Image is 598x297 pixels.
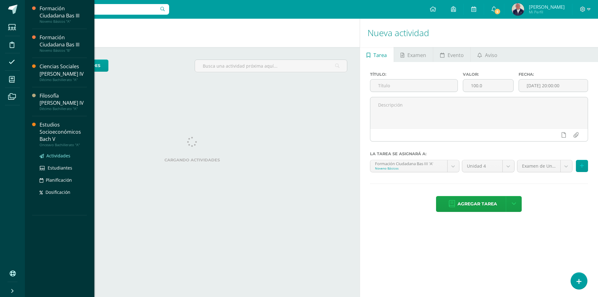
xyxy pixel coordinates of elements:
img: 4400bde977c2ef3c8e0f06f5677fdb30.png [512,3,524,16]
span: Examen [407,48,426,63]
a: Dosificación [40,189,87,196]
span: 5 [494,8,501,15]
span: Unidad 4 [467,160,498,172]
input: Fecha de entrega [519,79,588,92]
div: Noveno Básicos "A" [40,19,87,24]
a: Estudios Socioeconómicos Bach VOnceavo Bachillerato "A" [40,121,87,147]
a: Estudiantes [40,164,87,171]
div: Onceavo Bachillerato "A" [40,143,87,147]
a: Formación Ciudadana Bas IIINoveno Básicos "B" [40,34,87,53]
input: Puntos máximos [463,79,513,92]
div: Filosofía [PERSON_NAME] IV [40,92,87,107]
div: Ciencias Sociales [PERSON_NAME] IV [40,63,87,77]
span: Aviso [485,48,497,63]
a: Aviso [471,47,504,62]
div: Formación Ciudadana Bas III [40,34,87,48]
span: Dosificación [45,189,70,195]
a: Evento [433,47,470,62]
a: Tarea [360,47,394,62]
a: Unidad 4 [462,160,514,172]
div: Estudios Socioeconómicos Bach V [40,121,87,143]
a: Ciencias Sociales [PERSON_NAME] IVDécimo Bachillerato "A" [40,63,87,82]
span: Examen de Unidad 20 puntos (20.0%) [522,160,556,172]
span: Actividades [46,153,70,159]
a: Examen [394,47,433,62]
div: Noveno Básicos "B" [40,48,87,53]
span: Tarea [373,48,387,63]
label: Cargando actividades [37,158,347,162]
input: Busca una actividad próxima aquí... [195,60,347,72]
div: Noveno Básicos [375,166,443,170]
h1: Nueva actividad [368,19,591,47]
input: Busca un usuario... [29,4,169,15]
a: Planificación [40,176,87,184]
a: Formación Ciudadana Bas III 'A'Noveno Básicos [370,160,459,172]
span: Agregar tarea [458,196,497,212]
span: Mi Perfil [529,9,565,15]
div: Décimo Bachillerato "A" [40,107,87,111]
a: Formación Ciudadana Bas IIINoveno Básicos "A" [40,5,87,24]
input: Título [370,79,458,92]
div: Décimo Bachillerato "A" [40,78,87,82]
a: Filosofía [PERSON_NAME] IVDécimo Bachillerato "A" [40,92,87,111]
div: Formación Ciudadana Bas III [40,5,87,19]
span: Evento [448,48,464,63]
label: Título: [370,72,458,77]
label: Valor: [463,72,514,77]
h1: Actividades [32,19,352,47]
a: Actividades [40,152,87,159]
span: Estudiantes [48,165,72,171]
span: [PERSON_NAME] [529,4,565,10]
div: Formación Ciudadana Bas III 'A' [375,160,443,166]
a: Examen de Unidad 20 puntos (20.0%) [517,160,572,172]
label: Fecha: [519,72,588,77]
label: La tarea se asignará a: [370,151,588,156]
span: Planificación [46,177,72,183]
